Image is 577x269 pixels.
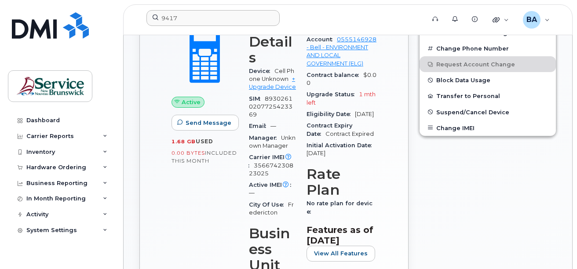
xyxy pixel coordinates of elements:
[307,246,375,262] button: View All Features
[249,68,274,74] span: Device
[307,91,359,98] span: Upgrade Status
[307,111,355,117] span: Eligibility Date
[436,29,508,36] span: Enable Call Forwarding
[270,123,276,129] span: —
[314,249,368,258] span: View All Features
[196,138,213,145] span: used
[249,162,293,177] span: 356674230823025
[307,142,376,149] span: Initial Activation Date
[249,182,296,188] span: Active IMEI
[249,134,281,141] span: Manager
[307,36,337,43] span: Account
[249,201,288,208] span: City Of Use
[172,115,239,131] button: Send Message
[249,189,255,196] span: —
[355,111,374,117] span: [DATE]
[486,11,515,29] div: Quicklinks
[420,104,556,120] button: Suspend/Cancel Device
[420,40,556,56] button: Change Phone Number
[325,131,374,137] span: Contract Expired
[182,98,201,106] span: Active
[307,36,376,67] a: 0555146928 - Bell - ENVIRONMENT AND LOCAL GOVERNMENT (ELG)
[420,72,556,88] button: Block Data Usage
[307,91,376,105] span: 1 mth left
[249,154,293,168] span: Carrier IMEI
[307,166,376,198] h3: Rate Plan
[420,88,556,104] button: Transfer to Personal
[249,2,296,65] h3: Device Details
[249,95,265,102] span: SIM
[307,122,352,137] span: Contract Expiry Date
[436,109,509,115] span: Suspend/Cancel Device
[172,150,205,156] span: 0.00 Bytes
[526,15,537,25] span: BA
[172,149,237,164] span: included this month
[249,123,270,129] span: Email
[307,200,372,214] span: No rate plan for device
[420,56,556,72] button: Request Account Change
[307,150,325,156] span: [DATE]
[249,95,292,118] span: 89302610207725423369
[186,119,231,127] span: Send Message
[146,10,280,26] input: Find something...
[420,120,556,136] button: Change IMEI
[307,225,376,246] h3: Features as of [DATE]
[517,11,556,29] div: Bishop, April (ELG/EGL)
[307,72,363,78] span: Contract balance
[172,138,196,145] span: 1.68 GB
[249,201,294,216] span: Fredericton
